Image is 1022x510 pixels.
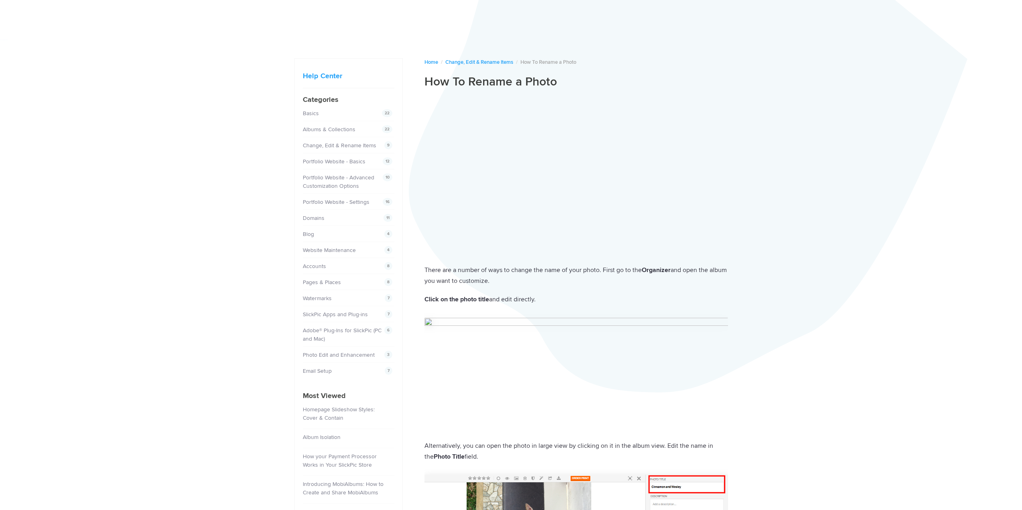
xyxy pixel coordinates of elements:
[303,71,342,80] a: Help Center
[384,246,392,254] span: 4
[384,326,392,334] span: 6
[424,265,728,286] p: There are a number of ways to change the name of your photo. First go to the and open the album y...
[434,453,465,461] strong: Photo Title
[303,279,341,286] a: Pages & Places
[303,390,394,401] h4: Most Viewed
[303,110,319,117] a: Basics
[303,352,375,358] a: Photo Edit and Enhancement
[382,109,392,117] span: 22
[303,247,356,254] a: Website Maintenance
[385,294,392,302] span: 7
[303,126,355,133] a: Albums & Collections
[303,158,365,165] a: Portfolio Website - Basics
[303,94,394,105] h4: Categories
[441,59,443,65] span: /
[424,74,728,89] h1: How To Rename a Photo
[385,310,392,318] span: 7
[383,157,392,165] span: 12
[382,125,392,133] span: 22
[384,214,392,222] span: 11
[384,262,392,270] span: 8
[424,96,728,254] iframe: 13 How To Rename A Photo
[303,453,377,468] a: How your Payment Processor Works in Your SlickPic Store
[383,198,392,206] span: 16
[303,142,376,149] a: Change, Edit & Rename Items
[460,295,489,303] strong: photo title
[424,441,728,462] p: Alternatively, you can open the photo in large view by clicking on it in the album view. Edit the...
[303,231,314,238] a: Blog
[303,327,381,342] a: Adobe® Plug-Ins for SlickPic (PC and Mac)
[303,295,332,302] a: Watermarks
[303,406,375,421] a: Homepage Slideshow Styles: Cover & Contain
[303,199,369,205] a: Portfolio Website - Settings
[303,368,332,374] a: Email Setup
[303,263,326,270] a: Accounts
[424,294,728,305] p: and edit directly.
[424,59,438,65] a: Home
[516,59,518,65] span: /
[445,59,513,65] a: Change, Edit & Rename Items
[303,434,341,441] a: Album Isolation
[303,215,324,221] a: Domains
[384,278,392,286] span: 8
[303,311,368,318] a: SlickPic Apps and Plug-ins
[384,351,392,359] span: 3
[384,141,392,149] span: 9
[385,367,392,375] span: 7
[384,230,392,238] span: 4
[520,59,576,65] span: How To Rename a Photo
[424,295,459,303] strong: Click on the
[303,174,374,189] a: Portfolio Website - Advanced Customization Options
[303,481,384,496] a: Introducing MobiAlbums: How to Create and Share MobiAlbums
[383,173,392,181] span: 10
[642,266,671,274] strong: Organizer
